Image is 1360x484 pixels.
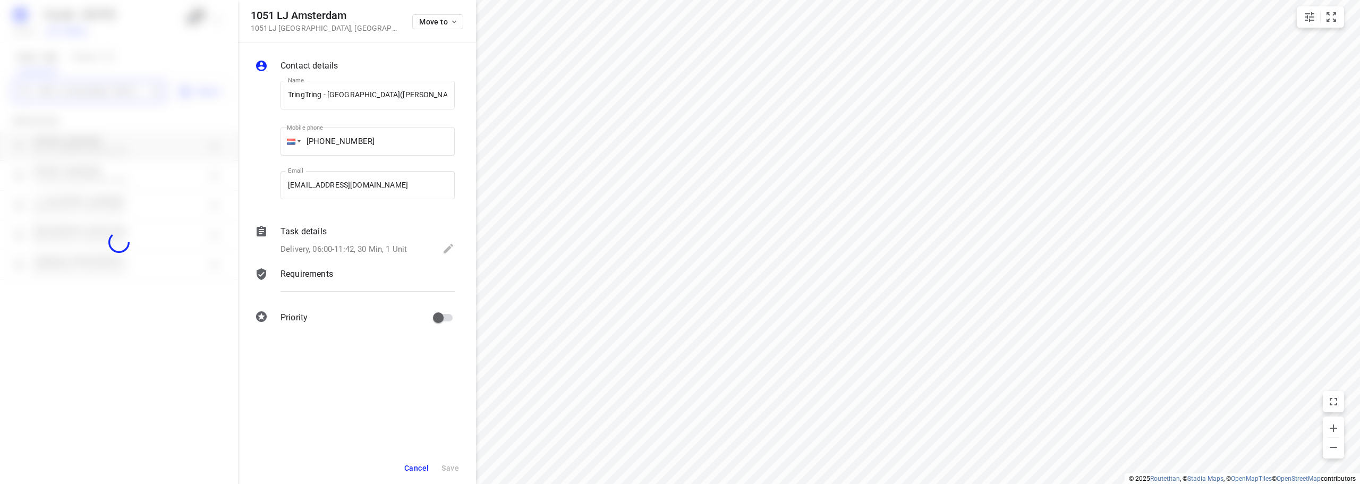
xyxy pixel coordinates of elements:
[287,125,323,131] label: Mobile phone
[442,242,455,255] svg: Edit
[1277,475,1321,482] a: OpenStreetMap
[280,127,301,156] div: Netherlands: + 31
[280,60,338,72] p: Contact details
[251,10,399,22] h5: 1051 LJ Amsterdam
[255,225,455,257] div: Task detailsDelivery, 06:00-11:42, 30 Min, 1 Unit
[280,243,407,256] p: Delivery, 06:00-11:42, 30 Min, 1 Unit
[280,268,333,281] p: Requirements
[280,311,308,324] p: Priority
[1299,6,1320,28] button: Map settings
[1129,475,1356,482] li: © 2025 , © , © © contributors
[1187,475,1223,482] a: Stadia Maps
[251,24,399,32] p: 1051LJ [GEOGRAPHIC_DATA] , [GEOGRAPHIC_DATA]
[255,60,455,74] div: Contact details
[1150,475,1180,482] a: Routetitan
[419,18,458,26] span: Move to
[1297,6,1344,28] div: small contained button group
[280,225,327,238] p: Task details
[412,14,463,29] button: Move to
[1231,475,1272,482] a: OpenMapTiles
[255,268,455,300] div: Requirements
[1321,6,1342,28] button: Fit zoom
[280,127,455,156] input: 1 (702) 123-4567
[404,464,429,472] span: Cancel
[400,458,433,478] button: Cancel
